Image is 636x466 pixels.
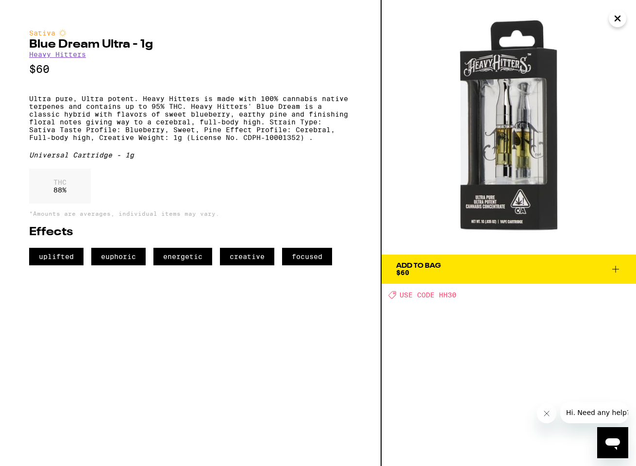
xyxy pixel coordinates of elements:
[400,291,456,299] span: USE CODE HH30
[53,178,67,186] p: THC
[396,269,409,276] span: $60
[29,29,351,37] div: Sativa
[597,427,628,458] iframe: Button to launch messaging window
[59,29,67,37] img: sativaColor.svg
[29,39,351,51] h2: Blue Dream Ultra - 1g
[91,248,146,265] span: euphoric
[609,10,626,27] button: Close
[153,248,212,265] span: energetic
[29,151,351,159] div: Universal Cartridge - 1g
[382,255,636,284] button: Add To Bag$60
[6,7,70,15] span: Hi. Need any help?
[396,262,441,269] div: Add To Bag
[560,402,628,423] iframe: Message from company
[29,210,351,217] p: *Amounts are averages, individual items may vary.
[537,404,556,423] iframe: Close message
[29,169,91,204] div: 88 %
[29,248,84,265] span: uplifted
[29,226,351,238] h2: Effects
[29,63,351,75] p: $60
[220,248,274,265] span: creative
[282,248,332,265] span: focused
[29,51,86,58] a: Heavy Hitters
[29,95,351,141] p: Ultra pure, Ultra potent. Heavy Hitters is made with 100% cannabis native terpenes and contains u...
